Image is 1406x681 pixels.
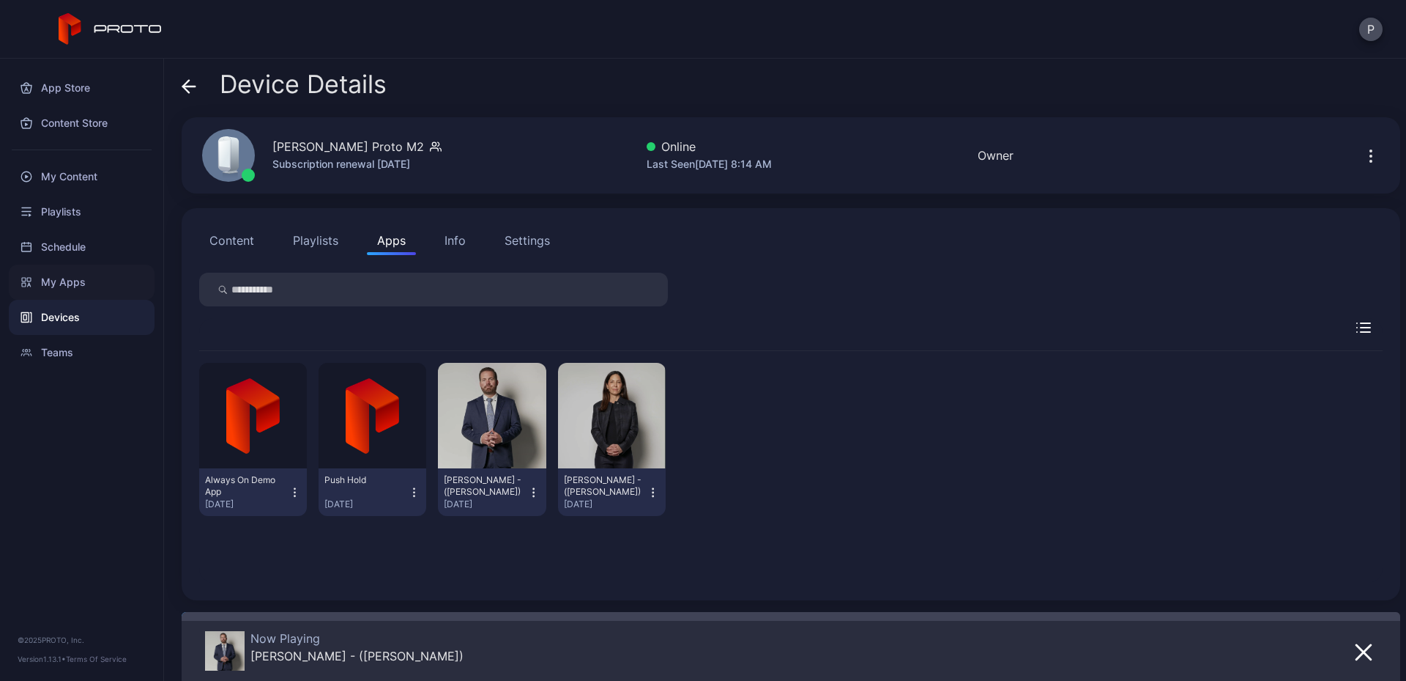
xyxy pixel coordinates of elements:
a: App Store [9,70,155,106]
div: [PERSON_NAME] Proto M2 [272,138,424,155]
div: Always On Demo App [205,474,286,498]
a: Schedule [9,229,155,265]
div: Info [445,232,466,249]
div: Jared - (Mayo) [444,474,524,498]
button: P [1359,18,1383,41]
div: Now Playing [250,631,464,646]
button: Playlists [283,226,349,255]
button: [PERSON_NAME] - ([PERSON_NAME])[DATE] [444,474,540,510]
a: Terms Of Service [66,655,127,663]
div: Jared - (Mayo) [250,649,464,663]
div: Push Hold [324,474,405,486]
div: [DATE] [205,498,289,510]
div: Dr. Meltzer - (Mayo) [564,474,644,498]
button: Content [199,226,264,255]
a: Teams [9,335,155,370]
div: Settings [505,232,550,249]
button: Settings [494,226,560,255]
div: Online [647,138,772,155]
a: Playlists [9,194,155,229]
button: Info [434,226,476,255]
div: © 2025 PROTO, Inc. [18,634,146,646]
span: Version 1.13.1 • [18,655,66,663]
a: My Apps [9,265,155,300]
div: [DATE] [564,498,647,510]
a: Content Store [9,106,155,141]
div: [DATE] [324,498,408,510]
span: Device Details [220,70,387,98]
a: My Content [9,159,155,194]
button: Always On Demo App[DATE] [205,474,301,510]
div: [DATE] [444,498,527,510]
div: Subscription renewal [DATE] [272,155,442,173]
button: [PERSON_NAME] - ([PERSON_NAME])[DATE] [564,474,660,510]
button: Apps [367,226,416,255]
button: Push Hold[DATE] [324,474,420,510]
a: Devices [9,300,155,335]
div: Last Seen [DATE] 8:14 AM [647,155,772,173]
div: Owner [978,147,1013,164]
